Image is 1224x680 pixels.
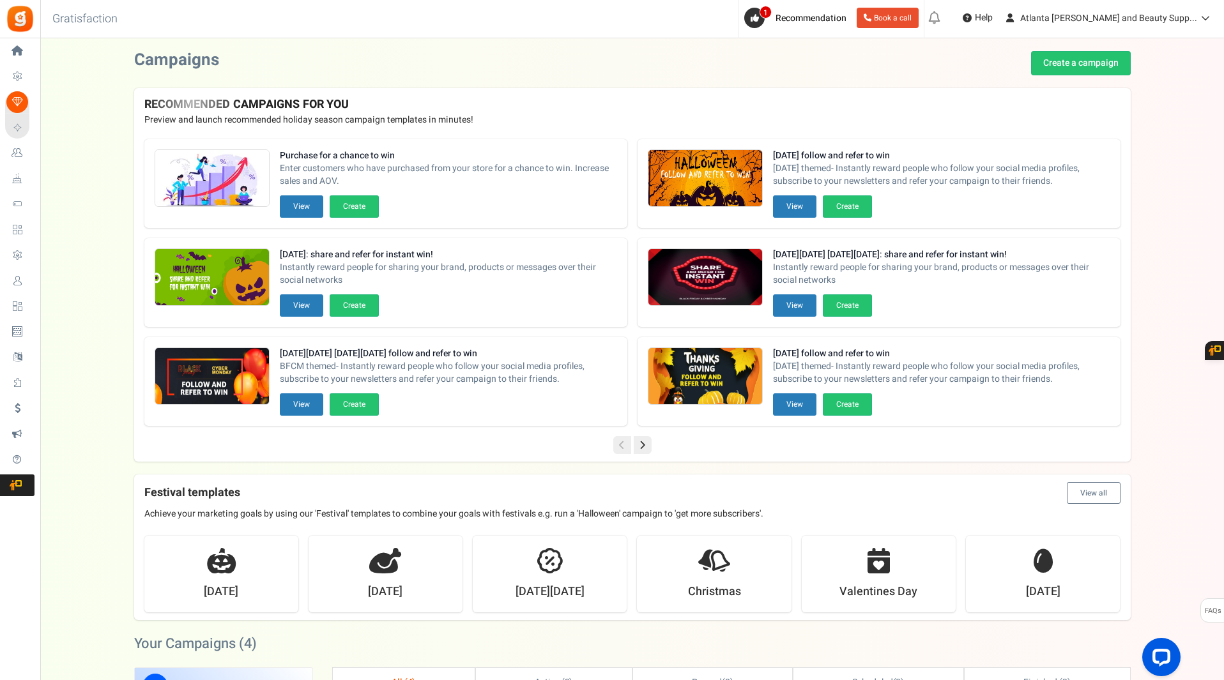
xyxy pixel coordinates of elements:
[144,508,1121,520] p: Achieve your marketing goals by using our 'Festival' templates to combine your goals with festiva...
[773,195,816,218] button: View
[330,195,379,218] button: Create
[773,261,1110,287] span: Instantly reward people for sharing your brand, products or messages over their social networks
[773,149,1110,162] strong: [DATE] follow and refer to win
[280,347,617,360] strong: [DATE][DATE] [DATE][DATE] follow and refer to win
[688,584,741,600] strong: Christmas
[1026,584,1060,600] strong: [DATE]
[823,393,872,416] button: Create
[773,248,1110,261] strong: [DATE][DATE] [DATE][DATE]: share and refer for instant win!
[773,393,816,416] button: View
[204,584,238,600] strong: [DATE]
[760,6,772,19] span: 1
[330,294,379,317] button: Create
[280,393,323,416] button: View
[280,162,617,188] span: Enter customers who have purchased from your store for a chance to win. Increase sales and AOV.
[648,348,762,405] img: Recommended Campaigns
[144,98,1121,111] h4: RECOMMENDED CAMPAIGNS FOR YOU
[773,162,1110,188] span: [DATE] themed- Instantly reward people who follow your social media profiles, subscribe to your n...
[776,11,846,25] span: Recommendation
[516,584,585,600] strong: [DATE][DATE]
[155,249,269,306] img: Recommended Campaigns
[1020,11,1197,25] span: Atlanta [PERSON_NAME] and Beauty Supp...
[280,294,323,317] button: View
[134,51,219,70] h2: Campaigns
[244,633,252,654] span: 4
[1031,51,1131,75] a: Create a campaign
[823,195,872,218] button: Create
[648,150,762,208] img: Recommended Campaigns
[134,637,257,650] h2: Your Campaigns ( )
[773,294,816,317] button: View
[330,393,379,416] button: Create
[280,195,323,218] button: View
[972,11,993,24] span: Help
[38,6,132,32] h3: Gratisfaction
[144,114,1121,126] p: Preview and launch recommended holiday season campaign templates in minutes!
[648,249,762,306] img: Recommended Campaigns
[155,348,269,405] img: Recommended Campaigns
[280,261,617,287] span: Instantly reward people for sharing your brand, products or messages over their social networks
[744,8,852,28] a: 1 Recommendation
[280,360,617,386] span: BFCM themed- Instantly reward people who follow your social media profiles, subscribe to your new...
[857,8,919,28] a: Book a call
[773,360,1110,386] span: [DATE] themed- Instantly reward people who follow your social media profiles, subscribe to your n...
[368,584,402,600] strong: [DATE]
[6,4,34,33] img: Gratisfaction
[958,8,998,28] a: Help
[155,150,269,208] img: Recommended Campaigns
[280,149,617,162] strong: Purchase for a chance to win
[773,347,1110,360] strong: [DATE] follow and refer to win
[144,482,1121,504] h4: Festival templates
[280,248,617,261] strong: [DATE]: share and refer for instant win!
[1067,482,1121,504] button: View all
[1204,599,1221,623] span: FAQs
[823,294,872,317] button: Create
[839,584,917,600] strong: Valentines Day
